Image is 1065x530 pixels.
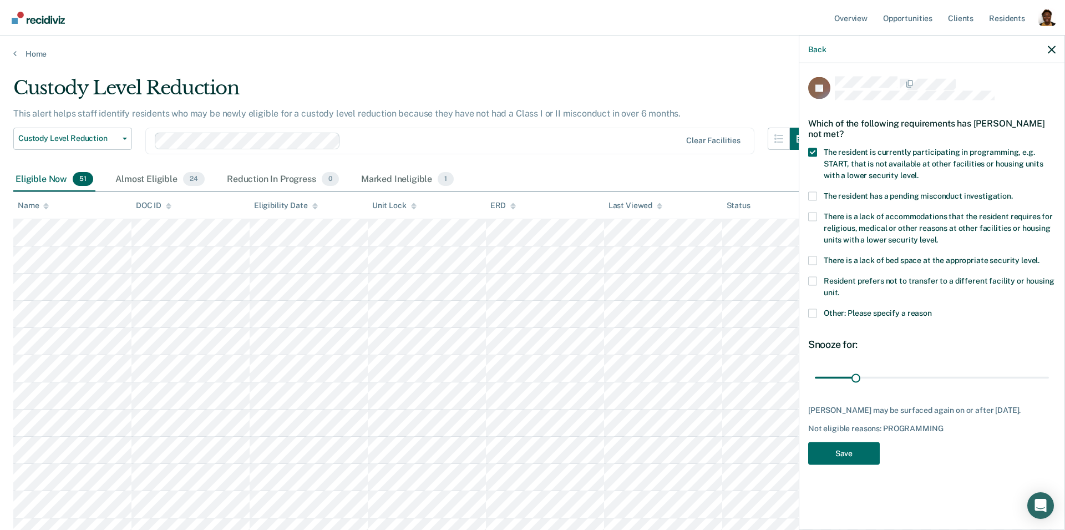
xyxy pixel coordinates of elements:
[225,168,341,192] div: Reduction In Progress
[13,77,812,108] div: Custody Level Reduction
[113,168,207,192] div: Almost Eligible
[727,201,750,210] div: Status
[13,49,1052,59] a: Home
[808,405,1056,415] div: [PERSON_NAME] may be surfaced again on or after [DATE].
[808,424,1056,433] div: Not eligible reasons: PROGRAMMING
[808,442,880,465] button: Save
[18,201,49,210] div: Name
[808,109,1056,148] div: Which of the following requirements has [PERSON_NAME] not met?
[1027,492,1054,519] div: Open Intercom Messenger
[359,168,457,192] div: Marked Ineligible
[136,201,171,210] div: DOC ID
[490,201,516,210] div: ERD
[73,172,93,186] span: 51
[13,168,95,192] div: Eligible Now
[824,191,1013,200] span: The resident has a pending misconduct investigation.
[824,308,932,317] span: Other: Please specify a reason
[686,136,741,145] div: Clear facilities
[183,172,205,186] span: 24
[824,276,1054,296] span: Resident prefers not to transfer to a different facility or housing unit.
[322,172,339,186] span: 0
[12,12,65,24] img: Recidiviz
[808,338,1056,350] div: Snooze for:
[13,108,681,119] p: This alert helps staff identify residents who may be newly eligible for a custody level reduction...
[18,134,118,143] span: Custody Level Reduction
[254,201,318,210] div: Eligibility Date
[824,147,1043,179] span: The resident is currently participating in programming, e.g. START, that is not available at othe...
[824,255,1039,264] span: There is a lack of bed space at the appropriate security level.
[1038,8,1056,26] button: Profile dropdown button
[438,172,454,186] span: 1
[372,201,417,210] div: Unit Lock
[608,201,662,210] div: Last Viewed
[824,211,1053,244] span: There is a lack of accommodations that the resident requires for religious, medical or other reas...
[808,44,826,54] button: Back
